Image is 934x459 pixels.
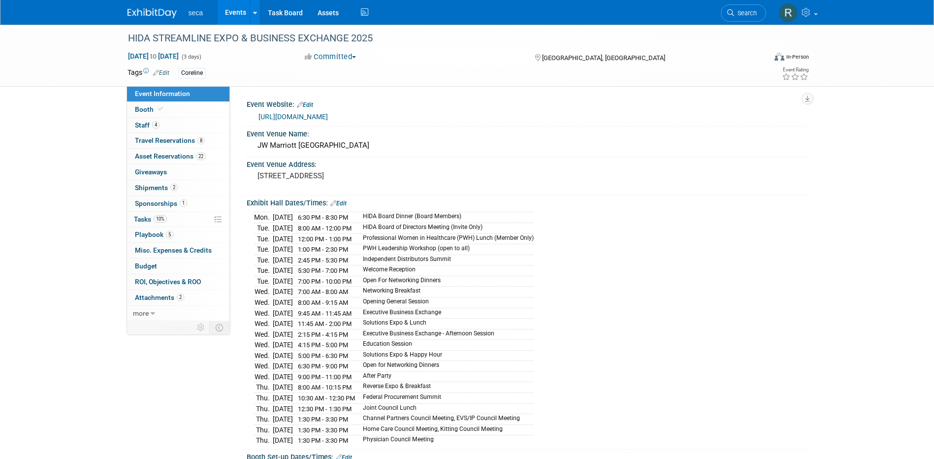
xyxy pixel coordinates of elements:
[273,403,293,414] td: [DATE]
[127,196,229,211] a: Sponsorships1
[125,30,751,47] div: HIDA STREAMLINE EXPO & BUSINESS EXCHANGE 2025
[273,297,293,308] td: [DATE]
[273,361,293,372] td: [DATE]
[330,200,347,207] a: Edit
[298,362,348,370] span: 6:30 PM - 9:00 PM
[127,118,229,133] a: Staff4
[357,255,534,265] td: Independent Distributors Summit
[127,164,229,180] a: Giveaways
[254,265,273,276] td: Tue.
[134,215,167,223] span: Tasks
[721,4,766,22] a: Search
[301,52,360,62] button: Committed
[273,382,293,393] td: [DATE]
[357,287,534,297] td: Networking Breakfast
[135,199,187,207] span: Sponsorships
[127,86,229,101] a: Event Information
[357,425,534,435] td: Home Care Council Meeting, Kitting Council Meeting
[357,371,534,382] td: After Party
[177,294,184,301] span: 2
[127,290,229,305] a: Attachments2
[127,259,229,274] a: Budget
[254,223,273,234] td: Tue.
[298,246,348,253] span: 1:00 PM - 2:30 PM
[298,384,352,391] span: 8:00 AM - 10:15 PM
[258,171,469,180] pre: [STREET_ADDRESS]
[254,255,273,265] td: Tue.
[273,393,293,404] td: [DATE]
[254,414,273,425] td: Thu.
[254,308,273,319] td: Wed.
[298,426,348,434] span: 1:30 PM - 3:30 PM
[357,329,534,340] td: Executive Business Exchange - Afternoon Session
[273,212,293,223] td: [DATE]
[127,274,229,290] a: ROI, Objectives & ROO
[197,137,205,144] span: 8
[779,3,798,22] img: Rachel Jordan
[254,297,273,308] td: Wed.
[135,105,165,113] span: Booth
[357,403,534,414] td: Joint Council Lunch
[254,319,273,329] td: Wed.
[298,299,348,306] span: 8:00 AM - 9:15 AM
[247,157,807,169] div: Event Venue Address:
[298,320,352,328] span: 11:45 AM - 2:00 PM
[273,340,293,351] td: [DATE]
[273,276,293,287] td: [DATE]
[298,352,348,360] span: 5:00 PM - 6:30 PM
[135,168,167,176] span: Giveaways
[258,113,328,121] a: [URL][DOMAIN_NAME]
[254,233,273,244] td: Tue.
[298,267,348,274] span: 5:30 PM - 7:00 PM
[273,244,293,255] td: [DATE]
[357,212,534,223] td: HIDA Board Dinner (Board Members)
[247,97,807,110] div: Event Website:
[254,382,273,393] td: Thu.
[135,90,190,98] span: Event Information
[133,309,149,317] span: more
[357,393,534,404] td: Federal Procurement Summit
[357,435,534,446] td: Physician Council Meeting
[357,361,534,372] td: Open for Networking Dinners
[357,414,534,425] td: Channel Partners Council Meeting, EVS/IP Council Meeting
[782,67,808,72] div: Event Rating
[357,350,534,361] td: Solutions Expo & Happy Hour
[254,276,273,287] td: Tue.
[273,233,293,244] td: [DATE]
[170,184,178,191] span: 2
[357,233,534,244] td: Professional Women in Healthcare (PWH) Lunch (Member Only)
[357,265,534,276] td: Welcome Reception
[189,9,203,17] span: seca
[135,121,160,129] span: Staff
[273,255,293,265] td: [DATE]
[273,223,293,234] td: [DATE]
[357,223,534,234] td: HIDA Board of Directors Meeting (Invite Only)
[209,321,229,334] td: Toggle Event Tabs
[135,136,205,144] span: Travel Reservations
[247,127,807,139] div: Event Venue Name:
[166,231,173,238] span: 5
[357,382,534,393] td: Reverse Expo & Breakfast
[254,287,273,297] td: Wed.
[273,329,293,340] td: [DATE]
[127,149,229,164] a: Asset Reservations22
[135,294,184,301] span: Attachments
[135,246,212,254] span: Misc. Expenses & Credits
[135,152,206,160] span: Asset Reservations
[254,329,273,340] td: Wed.
[193,321,210,334] td: Personalize Event Tab Strip
[254,138,800,153] div: JW Marriott [GEOGRAPHIC_DATA]
[127,133,229,148] a: Travel Reservations8
[149,52,158,60] span: to
[127,212,229,227] a: Tasks10%
[786,53,809,61] div: In-Person
[298,373,352,381] span: 9:00 PM - 11:00 PM
[273,308,293,319] td: [DATE]
[181,54,201,60] span: (3 days)
[298,214,348,221] span: 6:30 PM - 8:30 PM
[127,306,229,321] a: more
[298,235,352,243] span: 12:00 PM - 1:00 PM
[254,244,273,255] td: Tue.
[298,416,348,423] span: 1:30 PM - 3:30 PM
[196,153,206,160] span: 22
